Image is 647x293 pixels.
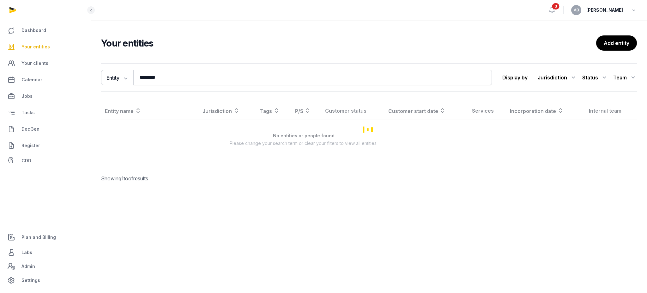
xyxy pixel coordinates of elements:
a: Labs [5,245,86,260]
a: Your clients [5,56,86,71]
span: Jobs [21,92,33,100]
span: CDD [21,157,31,165]
button: AB [571,5,581,15]
span: Register [21,142,40,149]
button: Entity [101,70,133,85]
span: Settings [21,277,40,284]
a: DocGen [5,122,86,137]
span: Labs [21,249,32,256]
span: Calendar [21,76,42,84]
a: Plan and Billing [5,230,86,245]
span: AB [574,8,579,12]
a: Add entity [596,35,637,51]
span: Tasks [21,109,35,116]
a: Tasks [5,105,86,120]
span: Your entities [21,43,50,51]
span: Plan and Billing [21,234,56,241]
span: 3 [552,3,559,9]
span: [PERSON_NAME] [586,6,623,14]
div: Jurisdiction [538,72,577,83]
div: Team [613,72,637,83]
a: Settings [5,273,86,288]
a: Calendar [5,72,86,87]
span: Dashboard [21,27,46,34]
span: DocGen [21,125,39,133]
span: 1 [121,175,124,182]
span: Your clients [21,59,48,67]
div: Status [582,72,608,83]
span: Admin [21,263,35,270]
a: CDD [5,154,86,167]
a: Register [5,138,86,153]
p: Showing to of results [101,167,227,190]
p: Display by [502,72,528,83]
h2: Your entities [101,37,596,49]
a: Your entities [5,39,86,54]
a: Dashboard [5,23,86,38]
a: Admin [5,260,86,273]
a: Jobs [5,89,86,104]
div: Loading [101,102,637,157]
